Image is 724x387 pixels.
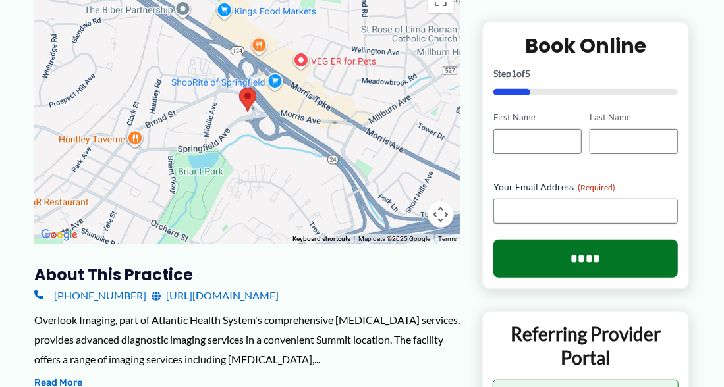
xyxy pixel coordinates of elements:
[511,68,516,79] span: 1
[38,226,81,244] img: Google
[34,310,460,369] div: Overlook Imaging, part of Atlantic Health System's comprehensive [MEDICAL_DATA] services, provide...
[428,201,454,228] button: Map camera controls
[358,235,430,242] span: Map data ©2025 Google
[152,286,279,305] a: [URL][DOMAIN_NAME]
[493,322,679,370] p: Referring Provider Portal
[493,33,678,59] h2: Book Online
[34,265,460,285] h3: About this practice
[525,68,530,79] span: 5
[493,111,582,124] label: First Name
[438,235,457,242] a: Terms (opens in new tab)
[38,226,81,244] a: Open this area in Google Maps (opens a new window)
[578,182,615,192] span: (Required)
[292,234,350,244] button: Keyboard shortcuts
[34,286,146,305] a: [PHONE_NUMBER]
[493,180,678,193] label: Your Email Address
[590,111,678,124] label: Last Name
[493,69,678,78] p: Step of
